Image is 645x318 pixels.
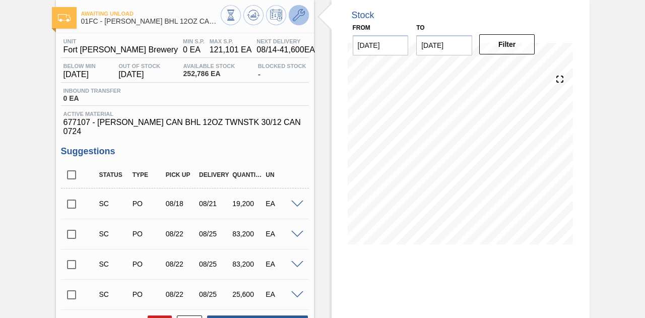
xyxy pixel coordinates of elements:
[163,260,199,268] div: 08/22/2025
[255,63,309,79] div: -
[230,290,265,298] div: 25,600
[163,200,199,208] div: 08/18/2025
[416,35,472,55] input: mm/dd/yyyy
[197,260,232,268] div: 08/25/2025
[243,5,264,25] button: Update Chart
[479,34,535,54] button: Filter
[163,290,199,298] div: 08/22/2025
[183,45,205,54] span: 0 EA
[163,171,199,178] div: Pick up
[197,200,232,208] div: 08/21/2025
[289,5,309,25] button: Go to Master Data / General
[97,200,132,208] div: Suggestion Created
[97,230,132,238] div: Suggestion Created
[183,70,235,78] span: 252,786 EA
[118,70,160,79] span: [DATE]
[197,290,232,298] div: 08/25/2025
[130,290,165,298] div: Purchase order
[266,5,286,25] button: Schedule Inventory
[210,38,252,44] span: MAX S.P.
[63,88,121,94] span: Inbound Transfer
[210,45,252,54] span: 121,101 EA
[353,35,409,55] input: mm/dd/yyyy
[58,14,71,22] img: Ícone
[63,111,306,117] span: Active Material
[63,45,178,54] span: Fort [PERSON_NAME] Brewery
[163,230,199,238] div: 08/22/2025
[197,230,232,238] div: 08/25/2025
[352,10,374,21] div: Stock
[97,290,132,298] div: Suggestion Created
[63,95,121,102] span: 0 EA
[263,171,298,178] div: UN
[63,118,306,136] span: 677107 - [PERSON_NAME] CAN BHL 12OZ TWNSTK 30/12 CAN 0724
[97,260,132,268] div: Suggestion Created
[263,200,298,208] div: EA
[221,5,241,25] button: Stocks Overview
[258,63,306,69] span: Blocked Stock
[97,171,132,178] div: Status
[230,171,265,178] div: Quantity
[63,38,178,44] span: Unit
[197,171,232,178] div: Delivery
[130,260,165,268] div: Purchase order
[263,290,298,298] div: EA
[130,200,165,208] div: Purchase order
[81,11,221,17] span: Awaiting Unload
[353,24,370,31] label: From
[118,63,160,69] span: Out Of Stock
[263,260,298,268] div: EA
[230,200,265,208] div: 19,200
[256,38,315,44] span: Next Delivery
[230,260,265,268] div: 83,200
[416,24,424,31] label: to
[61,146,309,157] h3: Suggestions
[63,70,96,79] span: [DATE]
[130,230,165,238] div: Purchase order
[263,230,298,238] div: EA
[183,63,235,69] span: Available Stock
[130,171,165,178] div: Type
[230,230,265,238] div: 83,200
[183,38,205,44] span: MIN S.P.
[63,63,96,69] span: Below Min
[256,45,315,54] span: 08/14 - 41,600 EA
[81,18,221,25] span: 01FC - CARR BHL 12OZ CAN TWNSTK 30/12 CAN AQUEOUS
